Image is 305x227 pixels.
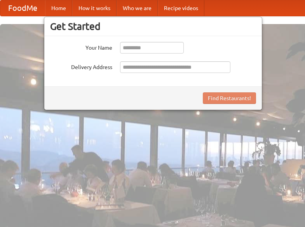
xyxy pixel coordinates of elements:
[50,42,112,52] label: Your Name
[0,0,45,16] a: FoodMe
[72,0,117,16] a: How it works
[50,61,112,71] label: Delivery Address
[158,0,204,16] a: Recipe videos
[117,0,158,16] a: Who we are
[50,21,256,32] h3: Get Started
[203,92,256,104] button: Find Restaurants!
[45,0,72,16] a: Home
